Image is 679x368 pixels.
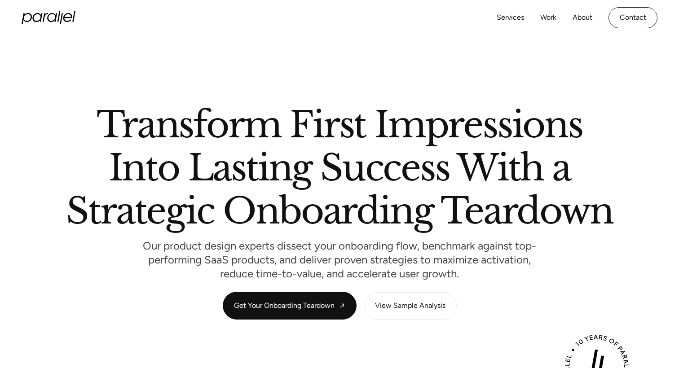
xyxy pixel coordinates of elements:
[137,242,542,278] p: Our product design experts dissect your onboarding flow, benchmark against top-performing SaaS pr...
[608,7,657,28] a: Contact
[540,11,556,24] a: Work
[573,11,592,24] a: About
[22,107,657,224] h1: Transform First Impressions Into Lasting Success With a Strategic Onboarding Teardown
[497,11,524,24] a: Services
[22,11,75,24] a: home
